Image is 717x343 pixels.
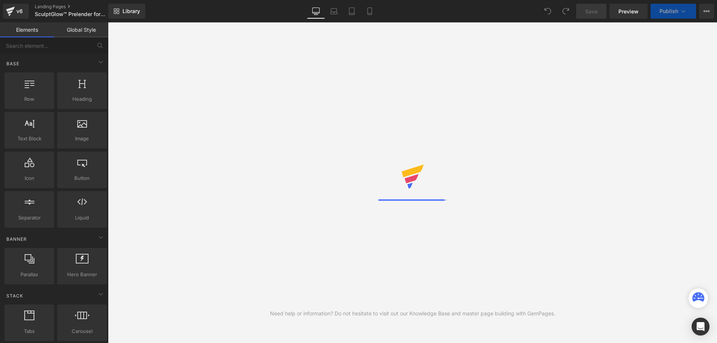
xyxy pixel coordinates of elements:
span: Icon [7,174,52,182]
span: Button [59,174,105,182]
span: Hero Banner [59,271,105,278]
a: Landing Pages [35,4,121,10]
span: Separator [7,214,52,222]
button: Publish [651,4,696,19]
a: v6 [3,4,29,19]
span: Save [585,7,597,15]
span: Tabs [7,327,52,335]
a: Desktop [307,4,325,19]
button: Redo [558,4,573,19]
span: Library [122,8,140,15]
div: Open Intercom Messenger [692,318,710,336]
span: Liquid [59,214,105,222]
a: New Library [108,4,145,19]
a: Global Style [54,22,108,37]
span: Publish [659,8,678,14]
button: Undo [540,4,555,19]
a: Preview [609,4,648,19]
div: v6 [15,6,24,16]
span: Image [59,135,105,143]
button: More [699,4,714,19]
span: Carousel [59,327,105,335]
div: Need help or information? Do not hesitate to visit out our Knowledge Base and master page buildin... [270,309,555,318]
span: Preview [618,7,639,15]
span: Row [7,95,52,103]
span: SculptGlow™ Prelender for Swelling and [MEDICAL_DATA] [35,11,106,17]
span: Base [6,60,20,67]
a: Laptop [325,4,343,19]
span: Stack [6,292,24,299]
span: Banner [6,236,28,243]
span: Heading [59,95,105,103]
span: Text Block [7,135,52,143]
a: Mobile [361,4,379,19]
span: Parallax [7,271,52,278]
a: Tablet [343,4,361,19]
